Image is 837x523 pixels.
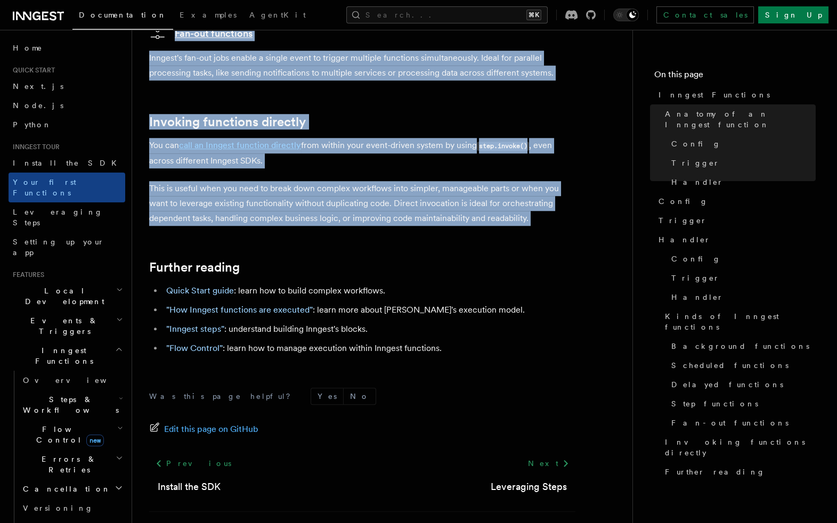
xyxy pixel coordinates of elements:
li: : learn how to manage execution within Inngest functions. [163,341,575,356]
a: Your first Functions [9,173,125,202]
button: Cancellation [19,479,125,499]
span: Inngest Functions [659,89,770,100]
a: Python [9,115,125,134]
span: Kinds of Inngest functions [665,311,816,332]
span: Next.js [13,82,63,91]
span: Handler [671,292,724,303]
span: new [86,435,104,446]
a: Documentation [72,3,173,30]
span: Trigger [671,273,720,283]
a: Config [667,134,816,153]
a: Overview [19,371,125,390]
a: Further reading [661,462,816,481]
a: Further reading [149,260,240,275]
button: No [344,388,376,404]
a: Handler [654,230,816,249]
button: Search...⌘K [346,6,548,23]
span: Scheduled functions [671,360,789,371]
a: Invoking functions directly [661,432,816,462]
a: Previous [149,454,237,473]
a: AgentKit [243,3,312,29]
span: Setting up your app [13,238,104,257]
a: Trigger [667,153,816,173]
span: Config [671,254,721,264]
span: Examples [180,11,237,19]
a: Fan-out functions [667,413,816,432]
span: Delayed functions [671,379,783,390]
span: Install the SDK [13,159,123,167]
span: Steps & Workflows [19,394,119,415]
a: Kinds of Inngest functions [661,307,816,337]
span: Flow Control [19,424,117,445]
span: Local Development [9,285,116,307]
a: Anatomy of an Inngest function [661,104,816,134]
span: Overview [23,376,133,385]
span: Cancellation [19,484,111,494]
a: Config [667,249,816,268]
p: Inngest's fan-out jobs enable a single event to trigger multiple functions simultaneously. Ideal ... [149,51,575,80]
button: Events & Triggers [9,311,125,341]
span: Config [671,138,721,149]
p: Was this page helpful? [149,391,298,402]
a: Trigger [667,268,816,288]
a: Node.js [9,96,125,115]
span: Python [13,120,52,129]
span: Quick start [9,66,55,75]
p: This is useful when you need to break down complex workflows into simpler, manageable parts or wh... [149,181,575,226]
a: Edit this page on GitHub [149,422,258,437]
a: Contact sales [656,6,754,23]
button: Inngest Functions [9,341,125,371]
button: Yes [311,388,343,404]
span: Handler [659,234,711,245]
button: Steps & Workflows [19,390,125,420]
a: call an Inngest function directly [179,140,301,150]
a: Delayed functions [667,375,816,394]
span: Edit this page on GitHub [164,422,258,437]
a: "How Inngest functions are executed" [166,305,313,315]
code: step.invoke() [477,142,529,151]
span: Features [9,271,44,279]
span: Handler [671,177,724,187]
a: Next [522,454,575,473]
li: : understand building Inngest's blocks. [163,322,575,337]
a: Versioning [19,499,125,518]
a: Handler [667,288,816,307]
a: Quick Start guide [166,285,234,296]
a: "Inngest steps" [166,324,224,334]
span: Anatomy of an Inngest function [665,109,816,130]
a: Install the SDK [9,153,125,173]
span: Config [659,196,708,207]
span: Your first Functions [13,178,76,197]
li: : learn more about [PERSON_NAME]'s execution model. [163,303,575,317]
a: Step functions [667,394,816,413]
a: Scheduled functions [667,356,816,375]
kbd: ⌘K [526,10,541,20]
span: Invoking functions directly [665,437,816,458]
span: Errors & Retries [19,454,116,475]
span: Background functions [671,341,809,352]
span: Trigger [671,158,720,168]
a: Install the SDK [158,479,221,494]
a: Trigger [654,211,816,230]
a: Handler [667,173,816,192]
p: You can from within your event-driven system by using , even across different Inngest SDKs. [149,138,575,168]
button: Errors & Retries [19,450,125,479]
button: Local Development [9,281,125,311]
span: Node.js [13,101,63,110]
span: Step functions [671,398,758,409]
a: Setting up your app [9,232,125,262]
span: Documentation [79,11,167,19]
span: Trigger [659,215,707,226]
span: Fan-out functions [671,418,789,428]
button: Flow Controlnew [19,420,125,450]
a: Config [654,192,816,211]
span: AgentKit [249,11,306,19]
span: Versioning [23,504,93,512]
li: : learn how to build complex workflows. [163,283,575,298]
a: Sign Up [758,6,828,23]
span: Leveraging Steps [13,208,103,227]
a: Fan-out functions [149,25,253,42]
a: Examples [173,3,243,29]
a: Inngest Functions [654,85,816,104]
span: Inngest tour [9,143,60,151]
